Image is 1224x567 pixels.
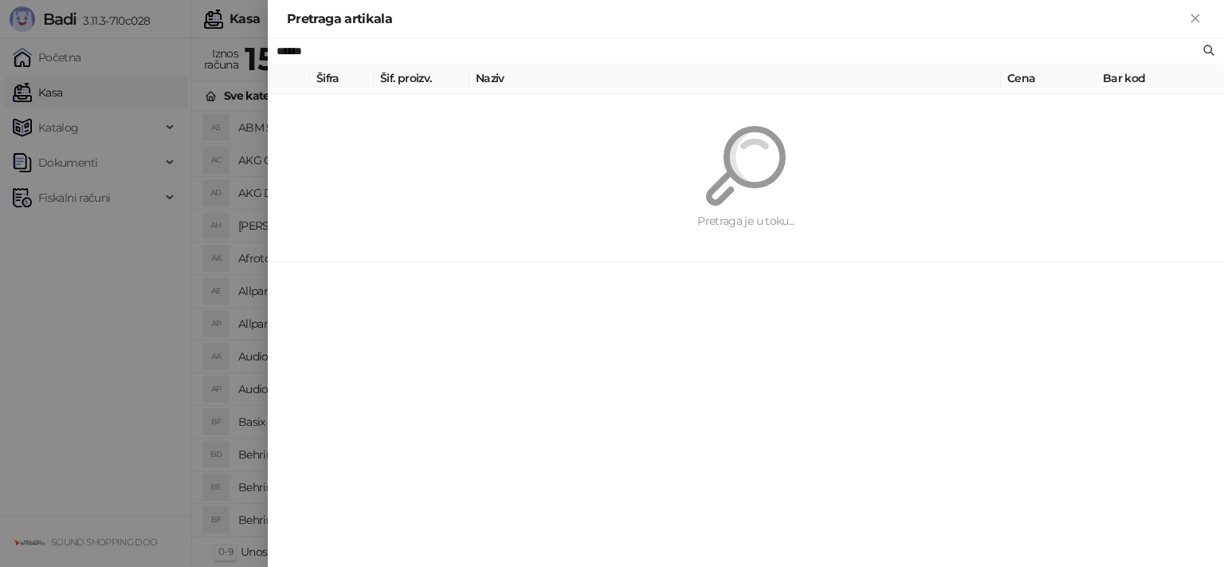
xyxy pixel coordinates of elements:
[374,63,469,94] th: Šif. proizv.
[469,63,1001,94] th: Naziv
[1001,63,1096,94] th: Cena
[287,10,1186,29] div: Pretraga artikala
[1186,10,1205,29] button: Zatvori
[1096,63,1224,94] th: Bar kod
[310,63,374,94] th: Šifra
[306,212,1186,230] div: Pretraga je u toku...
